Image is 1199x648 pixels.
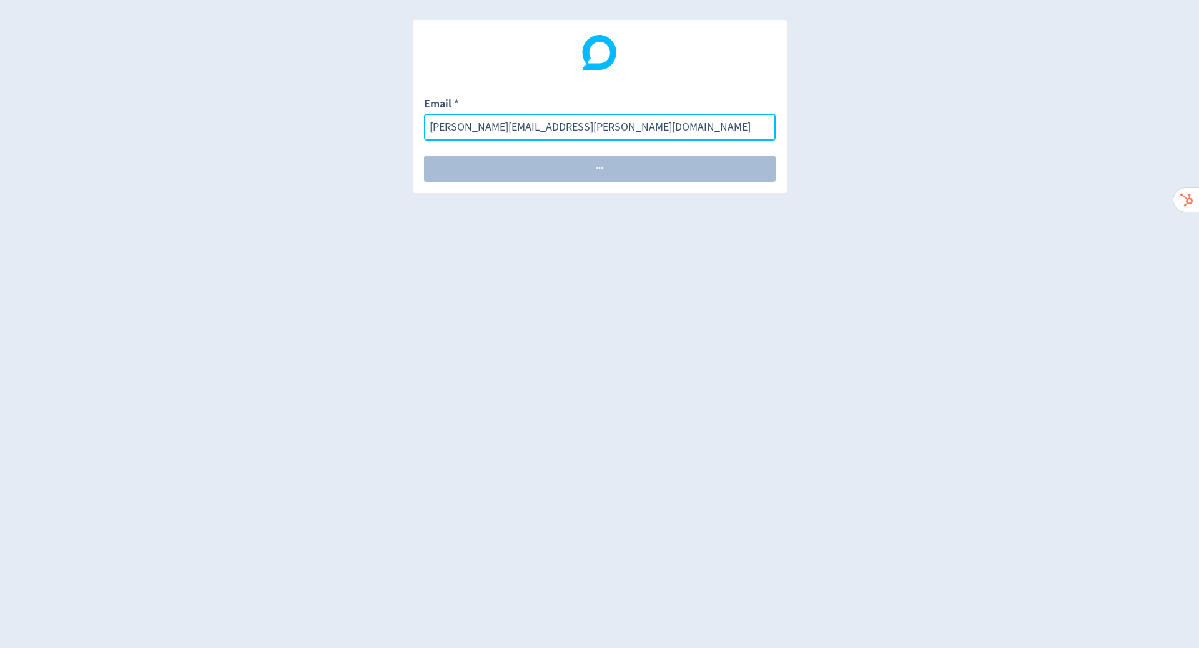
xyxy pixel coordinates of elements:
[582,35,617,70] img: Digivizer Logo
[598,163,601,174] span: ·
[424,156,776,182] button: ···
[596,163,598,174] span: ·
[424,96,459,114] label: Email *
[601,163,603,174] span: ·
